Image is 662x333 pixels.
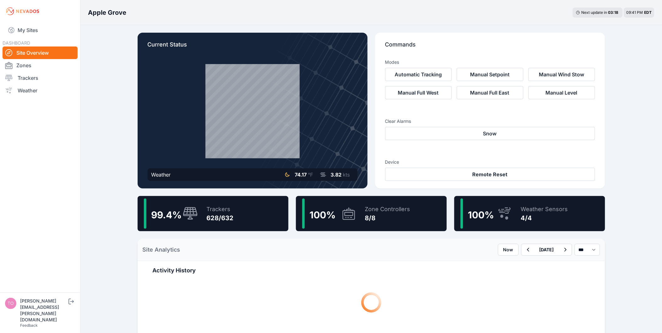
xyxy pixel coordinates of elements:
[3,59,78,72] a: Zones
[3,72,78,84] a: Trackers
[3,46,78,59] a: Site Overview
[457,68,523,81] button: Manual Setpoint
[528,86,595,99] button: Manual Level
[498,244,519,256] button: Now
[88,8,126,17] h3: Apple Grove
[151,171,171,178] div: Weather
[365,205,410,214] div: Zone Controllers
[528,68,595,81] button: Manual Wind Stow
[3,84,78,97] a: Weather
[295,172,307,178] span: 74.17
[454,196,605,231] a: 100%Weather Sensors4/4
[385,40,595,54] p: Commands
[331,172,342,178] span: 3.82
[385,118,595,124] h3: Clear Alarms
[20,323,38,328] a: Feedback
[582,10,607,15] span: Next update in
[365,214,410,222] div: 8/8
[385,127,595,140] button: Snow
[457,86,523,99] button: Manual Full East
[385,168,595,181] button: Remote Reset
[296,196,447,231] a: 100%Zone Controllers8/8
[138,196,288,231] a: 99.4%Trackers628/632
[385,68,452,81] button: Automatic Tracking
[3,23,78,38] a: My Sites
[385,86,452,99] button: Manual Full West
[468,209,494,221] span: 100 %
[207,205,234,214] div: Trackers
[534,244,559,255] button: [DATE]
[608,10,620,15] div: 03 : 18
[644,10,652,15] span: EDT
[5,298,16,309] img: tomasz.barcz@energix-group.com
[148,40,358,54] p: Current Status
[151,209,182,221] span: 99.4 %
[310,209,336,221] span: 100 %
[207,214,234,222] div: 628/632
[5,6,40,16] img: Nevados
[521,205,568,214] div: Weather Sensors
[143,245,180,254] h2: Site Analytics
[385,59,399,65] h3: Modes
[308,172,313,178] span: °F
[521,214,568,222] div: 4/4
[385,159,595,165] h3: Device
[343,172,350,178] span: kts
[153,266,590,275] h2: Activity History
[20,298,67,323] div: [PERSON_NAME][EMAIL_ADDRESS][PERSON_NAME][DOMAIN_NAME]
[88,4,126,21] nav: Breadcrumb
[3,40,30,46] span: DASHBOARD
[626,10,643,15] span: 09:41 PM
